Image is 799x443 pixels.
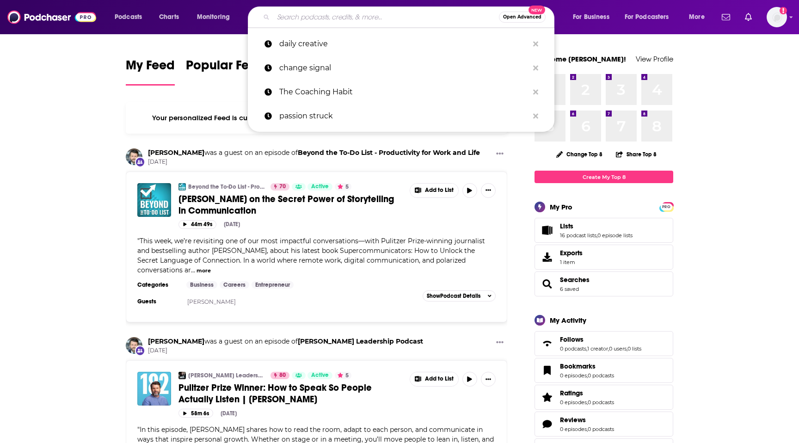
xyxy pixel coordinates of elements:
span: Ratings [535,385,673,410]
a: change signal [248,56,554,80]
button: Show More Button [492,337,507,349]
span: " [137,237,485,274]
a: Searches [538,277,556,290]
a: daily creative [248,32,554,56]
img: Pulitzer Prize Winner: How to Speak So People Actually Listen | Charles Duhigg [137,372,171,406]
span: For Podcasters [625,11,669,24]
span: For Business [573,11,609,24]
button: Open AdvancedNew [499,12,546,23]
a: Pulitzer Prize Winner: How to Speak So People Actually Listen | [PERSON_NAME] [178,382,403,405]
a: Lists [538,224,556,237]
span: Reviews [535,412,673,437]
a: Lists [560,222,633,230]
div: [DATE] [224,221,240,228]
a: 1 creator [587,345,608,352]
a: [PERSON_NAME] [187,298,236,305]
span: 80 [279,371,286,380]
a: 0 podcasts [560,345,586,352]
img: Craig Groeschel Leadership Podcast [178,372,186,379]
a: Craig Groeschel Leadership Podcast [298,337,423,345]
img: Podchaser - Follow, Share and Rate Podcasts [7,8,96,26]
img: Charles Duhigg [126,148,142,165]
a: Careers [220,281,249,289]
span: Add to List [425,375,454,382]
a: Popular Feed [186,57,264,86]
button: 5 [335,372,351,379]
p: passion struck [279,104,529,128]
button: open menu [191,10,242,25]
span: , [596,232,597,239]
button: 44m 49s [178,220,216,229]
a: My Feed [126,57,175,86]
a: Reviews [560,416,614,424]
div: My Activity [550,316,586,325]
span: Charts [159,11,179,24]
button: Show More Button [492,148,507,160]
a: 0 episodes [560,399,587,406]
a: 0 podcasts [588,399,614,406]
a: [PERSON_NAME] Leadership Podcast [188,372,264,379]
span: Lists [535,218,673,243]
span: Popular Feed [186,57,264,79]
div: New Appearance [135,345,145,356]
a: Charles Duhigg on the Secret Power of Storytelling in Communication [137,183,171,217]
button: Show More Button [481,372,496,387]
span: [DATE] [148,158,480,166]
div: My Pro [550,203,572,211]
p: change signal [279,56,529,80]
span: Follows [560,335,584,344]
a: 0 episodes [560,426,587,432]
button: open menu [682,10,716,25]
span: , [586,345,587,352]
button: Show More Button [410,372,458,386]
p: The Coaching Habit [279,80,529,104]
span: Pulitzer Prize Winner: How to Speak So People Actually Listen | [PERSON_NAME] [178,382,372,405]
a: View Profile [636,55,673,63]
a: 0 lists [627,345,641,352]
button: open menu [566,10,621,25]
a: PRO [661,203,672,210]
button: Show More Button [410,184,458,197]
img: Beyond the To-Do List - Productivity for Work and Life [178,183,186,191]
a: Charts [153,10,184,25]
a: The Coaching Habit [248,80,554,104]
span: [DATE] [148,347,423,355]
span: More [689,11,705,24]
a: Beyond the To-Do List - Productivity for Work and Life [298,148,480,157]
span: , [587,372,588,379]
span: My Feed [126,57,175,79]
a: Show notifications dropdown [741,9,756,25]
a: Ratings [560,389,614,397]
a: Charles Duhigg [148,337,204,345]
span: Logged in as cduhigg [767,7,787,27]
a: 0 podcasts [588,372,614,379]
span: Monitoring [197,11,230,24]
a: Bookmarks [560,362,614,370]
a: 0 episodes [560,372,587,379]
span: , [587,426,588,432]
a: 16 podcast lists [560,232,596,239]
a: 6 saved [560,286,579,292]
img: Charles Duhigg [126,337,142,354]
a: 0 users [609,345,627,352]
svg: Add a profile image [780,7,787,14]
a: 0 episode lists [597,232,633,239]
a: Searches [560,276,590,284]
input: Search podcasts, credits, & more... [273,10,499,25]
a: passion struck [248,104,554,128]
div: New Appearance [135,157,145,167]
span: Exports [560,249,583,257]
span: Bookmarks [535,358,673,383]
h3: was a guest on an episode of [148,337,423,346]
a: Follows [538,337,556,350]
a: Exports [535,245,673,270]
span: Searches [535,271,673,296]
span: Lists [560,222,573,230]
p: daily creative [279,32,529,56]
span: ... [191,266,195,274]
